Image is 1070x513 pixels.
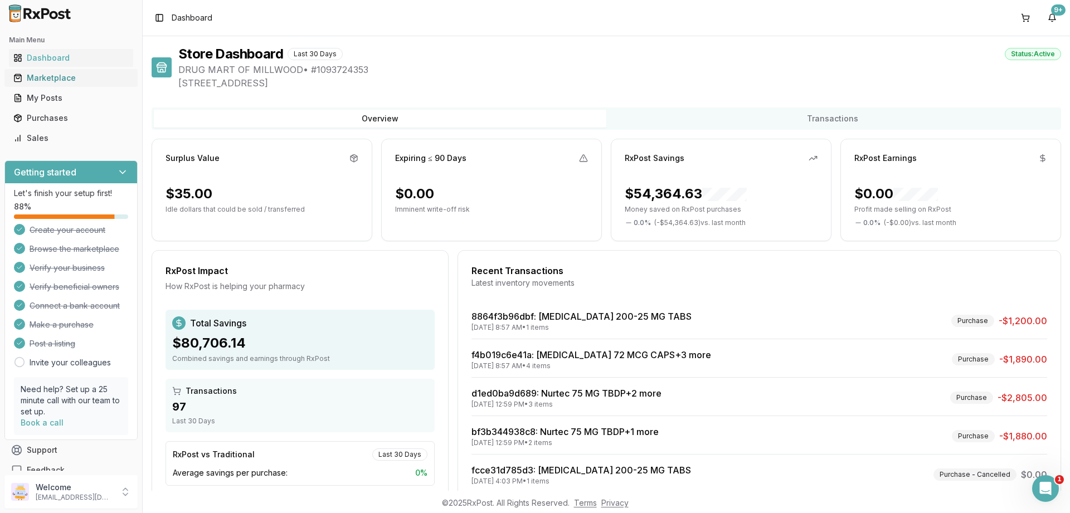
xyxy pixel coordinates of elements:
[471,438,659,447] div: [DATE] 12:59 PM • 2 items
[601,498,629,507] a: Privacy
[471,361,711,370] div: [DATE] 8:57 AM • 4 items
[854,185,938,203] div: $0.00
[172,417,428,426] div: Last 30 Days
[4,89,138,107] button: My Posts
[1055,475,1064,484] span: 1
[372,448,427,461] div: Last 30 Days
[30,224,105,236] span: Create your account
[166,185,212,203] div: $35.00
[178,45,283,63] h1: Store Dashboard
[14,201,31,212] span: 88 %
[1021,468,1047,481] span: $0.00
[471,311,692,322] a: 8864f3b96dbf: [MEDICAL_DATA] 200-25 MG TABS
[21,384,121,417] p: Need help? Set up a 25 minute call with our team to set up.
[395,185,434,203] div: $0.00
[9,68,133,88] a: Marketplace
[21,418,64,427] a: Book a call
[1005,48,1061,60] div: Status: Active
[154,110,606,128] button: Overview
[395,205,588,214] p: Imminent write-off risk
[471,323,692,332] div: [DATE] 8:57 AM • 1 items
[27,465,65,476] span: Feedback
[30,300,120,311] span: Connect a bank account
[186,385,237,397] span: Transactions
[950,392,993,404] div: Purchase
[863,218,881,227] span: 0.0 %
[9,108,133,128] a: Purchases
[625,153,684,164] div: RxPost Savings
[172,334,428,352] div: $80,706.14
[471,388,662,399] a: d1ed0ba9d689: Nurtec 75 MG TBDP+2 more
[884,218,956,227] span: ( - $0.00 ) vs. last month
[395,153,466,164] div: Expiring ≤ 90 Days
[172,399,428,414] div: 97
[13,52,129,63] div: Dashboard
[30,243,119,255] span: Browse the marketplace
[178,63,1061,76] span: DRUG MART OF MILLWOOD • # 1093724353
[9,128,133,148] a: Sales
[13,133,129,144] div: Sales
[13,113,129,124] div: Purchases
[574,498,597,507] a: Terms
[471,426,659,437] a: bf3b344938c8: Nurtec 75 MG TBDP+1 more
[13,72,129,84] div: Marketplace
[166,153,220,164] div: Surplus Value
[634,218,651,227] span: 0.0 %
[999,429,1047,443] span: -$1,880.00
[4,129,138,147] button: Sales
[471,477,691,486] div: [DATE] 4:03 PM • 1 items
[952,353,995,365] div: Purchase
[9,36,133,45] h2: Main Menu
[172,354,428,363] div: Combined savings and earnings through RxPost
[288,48,343,60] div: Last 30 Days
[999,353,1047,366] span: -$1,890.00
[13,92,129,104] div: My Posts
[1043,9,1061,27] button: 9+
[30,357,111,368] a: Invite your colleagues
[11,483,29,501] img: User avatar
[933,468,1016,481] div: Purchase - Cancelled
[9,88,133,108] a: My Posts
[166,281,435,292] div: How RxPost is helping your pharmacy
[166,205,358,214] p: Idle dollars that could be sold / transferred
[166,264,435,277] div: RxPost Impact
[30,338,75,349] span: Post a listing
[190,316,246,330] span: Total Savings
[4,49,138,67] button: Dashboard
[625,205,818,214] p: Money saved on RxPost purchases
[30,319,94,330] span: Make a purchase
[36,493,113,502] p: [EMAIL_ADDRESS][DOMAIN_NAME]
[625,185,747,203] div: $54,364.63
[1032,475,1059,502] iframe: Intercom live chat
[14,188,128,199] p: Let's finish your setup first!
[4,460,138,480] button: Feedback
[999,314,1047,328] span: -$1,200.00
[952,430,995,442] div: Purchase
[173,449,255,460] div: RxPost vs Traditional
[471,349,711,360] a: f4b019c6e41a: [MEDICAL_DATA] 72 MCG CAPS+3 more
[854,205,1047,214] p: Profit made selling on RxPost
[4,109,138,127] button: Purchases
[30,281,119,292] span: Verify beneficial owners
[471,465,691,476] a: fcce31d785d3: [MEDICAL_DATA] 200-25 MG TABS
[998,391,1047,404] span: -$2,805.00
[36,482,113,493] p: Welcome
[951,315,994,327] div: Purchase
[854,153,917,164] div: RxPost Earnings
[30,262,105,273] span: Verify your business
[9,48,133,68] a: Dashboard
[471,264,1047,277] div: Recent Transactions
[471,277,1047,289] div: Latest inventory movements
[415,467,427,478] span: 0 %
[606,110,1059,128] button: Transactions
[4,4,76,22] img: RxPost Logo
[4,440,138,460] button: Support
[173,467,288,478] span: Average savings per purchase:
[4,69,138,87] button: Marketplace
[1051,4,1066,16] div: 9+
[654,218,746,227] span: ( - $54,364.63 ) vs. last month
[178,76,1061,90] span: [STREET_ADDRESS]
[172,12,212,23] nav: breadcrumb
[471,400,662,409] div: [DATE] 12:59 PM • 3 items
[172,12,212,23] span: Dashboard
